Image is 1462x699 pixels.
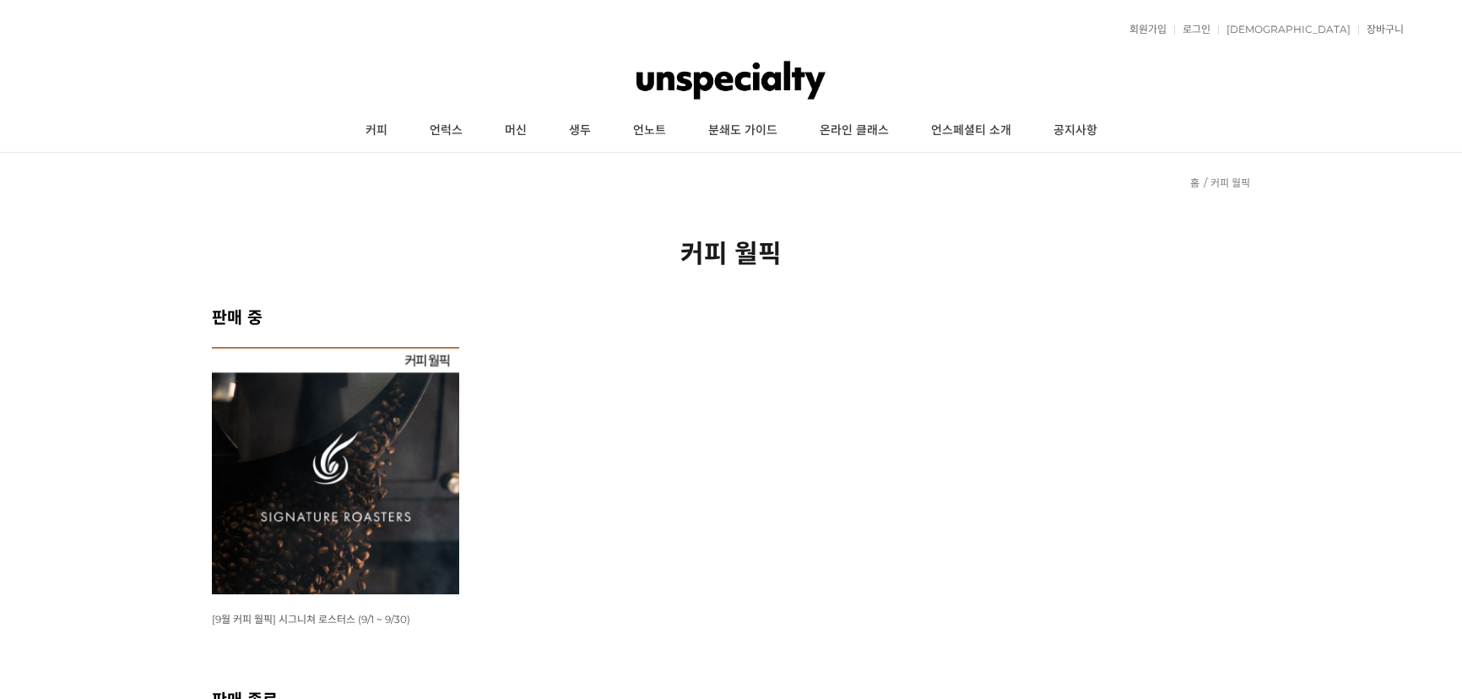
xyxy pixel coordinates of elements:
a: 분쇄도 가이드 [687,110,799,152]
h2: 커피 월픽 [212,233,1250,270]
a: 온라인 클래스 [799,110,910,152]
a: 언스페셜티 소개 [910,110,1032,152]
a: 생두 [548,110,612,152]
a: 로그인 [1174,24,1210,35]
img: 언스페셜티 몰 [636,55,826,106]
a: 언럭스 [409,110,484,152]
a: 회원가입 [1121,24,1167,35]
a: 커피 월픽 [1210,176,1250,189]
a: [9월 커피 월픽] 시그니쳐 로스터스 (9/1 ~ 9/30) [212,612,410,626]
a: 장바구니 [1358,24,1404,35]
a: 커피 [344,110,409,152]
a: [DEMOGRAPHIC_DATA] [1218,24,1351,35]
a: 홈 [1190,176,1199,189]
h2: 판매 중 [212,304,1250,328]
a: 공지사항 [1032,110,1118,152]
a: 언노트 [612,110,687,152]
img: [9월 커피 월픽] 시그니쳐 로스터스 (9/1 ~ 9/30) [212,347,459,594]
span: [9월 커피 월픽] 시그니쳐 로스터스 (9/1 ~ 9/30) [212,613,410,626]
a: 머신 [484,110,548,152]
